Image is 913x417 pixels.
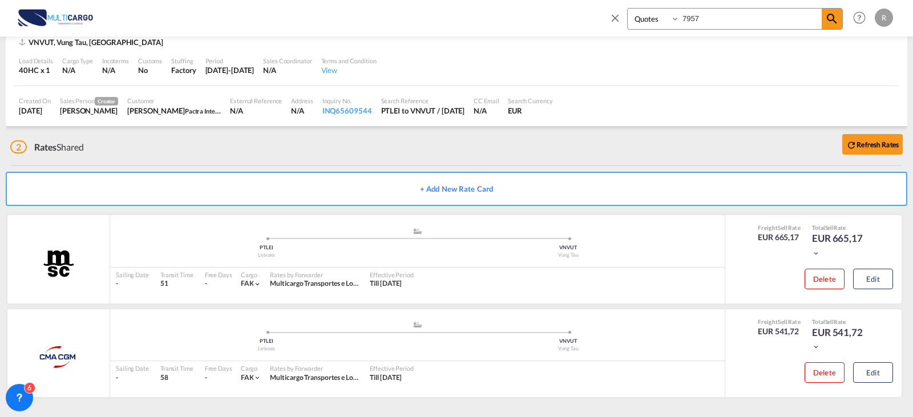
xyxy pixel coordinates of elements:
[160,270,193,279] div: Transit Time
[825,318,834,325] span: Sell
[370,279,402,288] span: Till [DATE]
[230,106,282,116] div: N/A
[805,362,845,383] button: Delete
[270,270,358,279] div: Rates by Forwarder
[812,318,869,326] div: Total Rate
[370,373,402,383] div: Till 30 Sep 2025
[205,56,254,65] div: Period
[270,364,358,373] div: Rates by Forwarder
[850,8,875,29] div: Help
[680,9,822,29] input: Enter Quotation Number
[30,343,87,371] img: CMA CGM
[116,252,418,259] div: Leixoes
[160,373,193,383] div: 58
[291,106,313,116] div: N/A
[270,279,358,289] div: Multicargo Transportes e Logistica
[609,8,627,35] span: icon-close
[381,106,465,116] div: PTLEI to VNVUT / 30 Jun 2025
[418,252,720,259] div: Vung Tau
[370,373,402,382] span: Till [DATE]
[508,106,553,116] div: EUR
[263,65,312,75] div: N/A
[474,96,499,105] div: CC Email
[381,96,465,105] div: Search Reference
[160,364,193,373] div: Transit Time
[205,65,254,75] div: 30 Sep 2025
[205,270,232,279] div: Free Days
[60,106,118,116] div: Ricardo Santos
[241,270,262,279] div: Cargo
[418,244,720,252] div: VNVUT
[62,56,93,65] div: Cargo Type
[19,96,51,105] div: Created On
[42,249,75,278] img: MSC
[230,96,282,105] div: External Reference
[241,279,254,288] span: FAK
[19,65,53,75] div: 40HC x 1
[857,140,899,149] b: Refresh Rates
[138,65,162,75] div: No
[370,279,402,289] div: Till 30 Sep 2025
[185,106,325,115] span: Pactra International ([GEOGRAPHIC_DATA]) GmbH
[116,345,418,353] div: Leixoes
[138,56,162,65] div: Customs
[812,232,869,259] div: EUR 665,17
[205,279,207,289] div: -
[10,140,27,153] span: 2
[758,232,801,243] div: EUR 665,17
[127,106,221,116] div: JONGCHOL CHU
[822,9,842,29] span: icon-magnify
[875,9,893,27] div: R
[370,364,413,373] div: Effective Period
[321,56,377,65] div: Terms and Condition
[241,364,262,373] div: Cargo
[253,374,261,382] md-icon: icon-chevron-down
[60,96,118,106] div: Sales Person
[853,269,893,289] button: Edit
[805,269,845,289] button: Delete
[846,140,857,150] md-icon: icon-refresh
[116,270,149,279] div: Sailing Date
[34,141,57,152] span: Rates
[853,362,893,383] button: Edit
[474,106,499,116] div: N/A
[778,318,787,325] span: Sell
[321,65,377,75] div: View
[116,279,149,289] div: -
[778,224,787,231] span: Sell
[825,224,834,231] span: Sell
[62,65,93,75] div: N/A
[10,141,84,153] div: Shared
[812,224,869,232] div: Total Rate
[127,96,221,105] div: Customer
[508,96,553,105] div: Search Currency
[825,12,839,26] md-icon: icon-magnify
[241,373,254,382] span: FAK
[812,326,869,353] div: EUR 541,72
[418,345,720,353] div: Vung Tau
[411,322,425,327] md-icon: assets/icons/custom/ship-fill.svg
[205,364,232,373] div: Free Days
[205,373,207,383] div: -
[160,279,193,289] div: 51
[263,56,312,65] div: Sales Coordinator
[19,37,166,47] div: VNVUT, Vung Tau, Asia Pacific
[270,373,358,383] div: Multicargo Transportes e Logistica
[102,56,129,65] div: Incoterms
[370,270,413,279] div: Effective Period
[17,5,94,31] img: 82db67801a5411eeacfdbd8acfa81e61.png
[95,97,118,106] span: Creator
[322,96,372,105] div: Inquiry No.
[270,373,372,382] span: Multicargo Transportes e Logistica
[116,364,149,373] div: Sailing Date
[758,326,801,337] div: EUR 541,72
[102,65,115,75] div: N/A
[291,96,313,105] div: Address
[270,279,372,288] span: Multicargo Transportes e Logistica
[19,106,51,116] div: 28 Aug 2025
[19,56,53,65] div: Load Details
[253,280,261,288] md-icon: icon-chevron-down
[411,228,425,234] md-icon: assets/icons/custom/ship-fill.svg
[812,249,820,257] md-icon: icon-chevron-down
